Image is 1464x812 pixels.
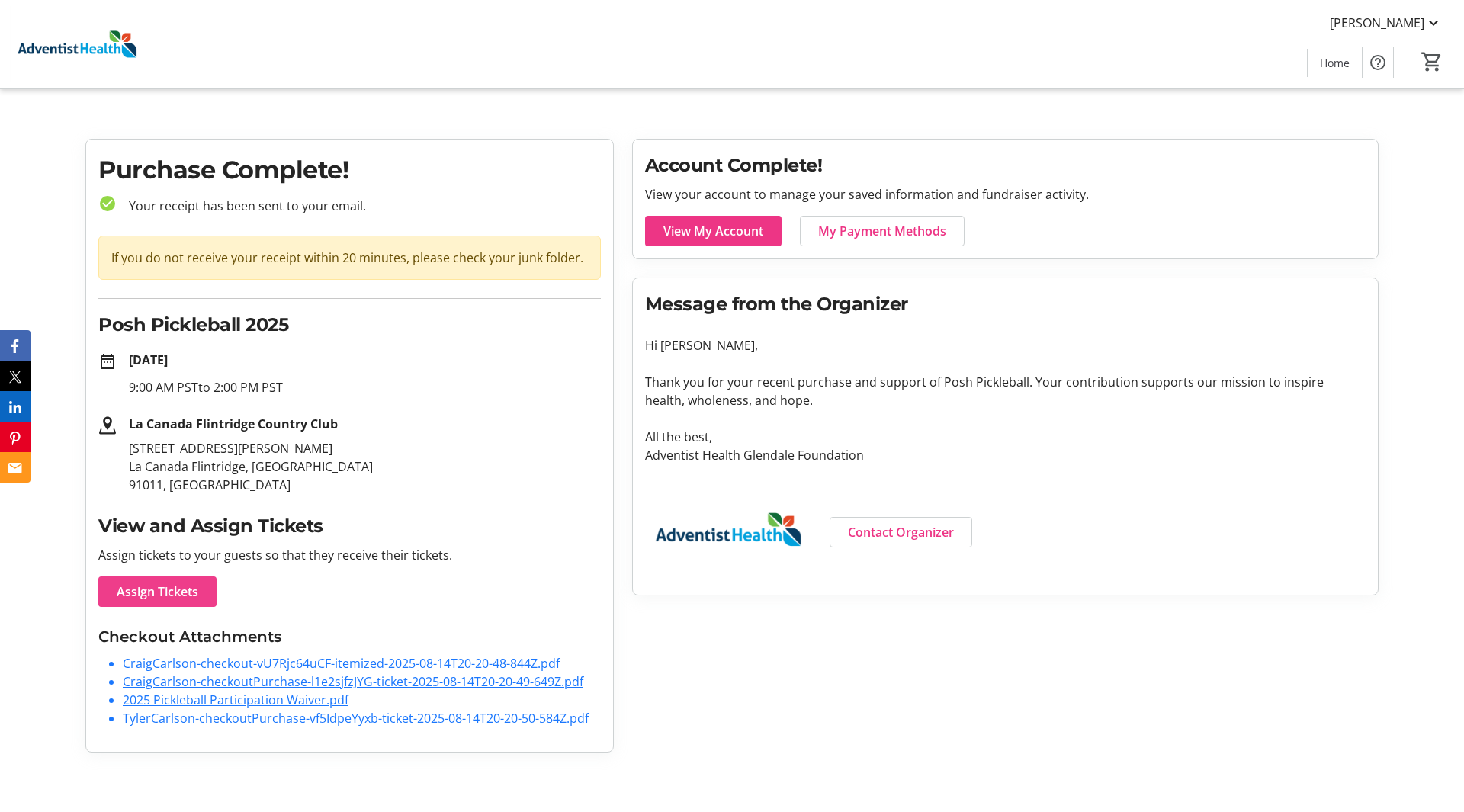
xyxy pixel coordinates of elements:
[645,428,1366,446] p: All the best,
[645,336,1366,355] p: Hi [PERSON_NAME],
[663,222,763,240] span: View My Account
[129,439,601,494] p: [STREET_ADDRESS][PERSON_NAME] La Canada Flintridge, [GEOGRAPHIC_DATA] 91011, [GEOGRAPHIC_DATA]
[818,222,946,240] span: My Payment Methods
[123,692,348,708] a: 2025 Pickleball Participation Waiver.pdf
[848,523,954,541] span: Contact Organizer
[1418,48,1446,75] button: Cart
[117,197,601,215] p: Your receipt has been sent to your email.
[645,185,1366,204] p: View your account to manage your saved information and fundraiser activity.
[1363,47,1393,78] button: Help
[1320,55,1350,71] span: Home
[800,216,965,246] a: My Payment Methods
[1308,49,1362,77] a: Home
[645,373,1366,409] p: Thank you for your recent purchase and support of Posh Pickleball. Your contribution supports our...
[98,352,117,371] mat-icon: date_range
[1330,14,1424,32] span: [PERSON_NAME]
[1318,11,1455,35] button: [PERSON_NAME]
[117,583,198,601] span: Assign Tickets
[98,625,601,648] h3: Checkout Attachments
[9,6,145,82] img: Adventist Health's Logo
[98,546,601,564] p: Assign tickets to your guests so that they receive their tickets.
[98,512,601,540] h2: View and Assign Tickets
[98,576,217,607] a: Assign Tickets
[123,673,583,690] a: CraigCarlson-checkoutPurchase-l1e2sjfzJYG-ticket-2025-08-14T20-20-49-649Z.pdf
[645,216,782,246] a: View My Account
[645,290,1366,318] h2: Message from the Organizer
[129,351,168,368] strong: [DATE]
[123,655,560,672] a: CraigCarlson-checkout-vU7Rjc64uCF-itemized-2025-08-14T20-20-48-844Z.pdf
[98,152,601,188] h1: Purchase Complete!
[98,194,117,213] mat-icon: check_circle
[129,416,338,432] strong: La Canada Flintridge Country Club
[129,378,601,396] p: 9:00 AM PST to 2:00 PM PST
[830,517,972,547] a: Contact Organizer
[645,483,811,576] img: Adventist Health logo
[98,236,601,280] div: If you do not receive your receipt within 20 minutes, please check your junk folder.
[645,446,1366,464] p: Adventist Health Glendale Foundation
[98,311,601,339] h2: Posh Pickleball 2025
[645,152,1366,179] h2: Account Complete!
[123,710,589,727] a: TylerCarlson-checkoutPurchase-vf5IdpeYyxb-ticket-2025-08-14T20-20-50-584Z.pdf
